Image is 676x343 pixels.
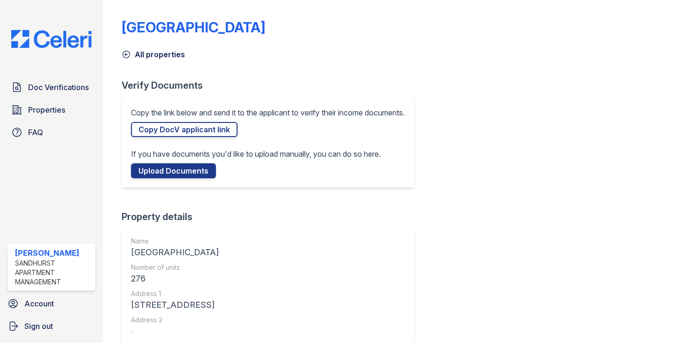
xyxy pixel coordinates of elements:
a: Upload Documents [131,163,216,178]
a: Sign out [4,317,99,335]
div: Address 1 [131,289,219,298]
div: 276 [131,272,219,285]
span: FAQ [28,127,43,138]
a: Doc Verifications [8,78,95,97]
a: FAQ [8,123,95,142]
div: [STREET_ADDRESS] [131,298,219,312]
img: CE_Logo_Blue-a8612792a0a2168367f1c8372b55b34899dd931a85d93a1a3d3e32e68fde9ad4.png [4,30,99,48]
p: Copy the link below and send it to the applicant to verify their income documents. [131,107,405,118]
span: Doc Verifications [28,82,89,93]
div: [GEOGRAPHIC_DATA] [131,246,219,259]
div: Sandhurst Apartment Management [15,259,92,287]
a: Properties [8,100,95,119]
span: Sign out [24,320,53,332]
div: Name [131,236,219,246]
a: Copy DocV applicant link [131,122,238,137]
div: [PERSON_NAME] [15,247,92,259]
div: Verify Documents [122,79,422,92]
div: Address 2 [131,315,219,325]
div: - [131,325,219,338]
div: Property details [122,210,422,223]
div: Number of units [131,263,219,272]
p: If you have documents you'd like to upload manually, you can do so here. [131,148,381,160]
span: Properties [28,104,65,115]
div: [GEOGRAPHIC_DATA] [122,19,265,36]
a: Account [4,294,99,313]
span: Account [24,298,54,309]
a: All properties [122,49,185,60]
